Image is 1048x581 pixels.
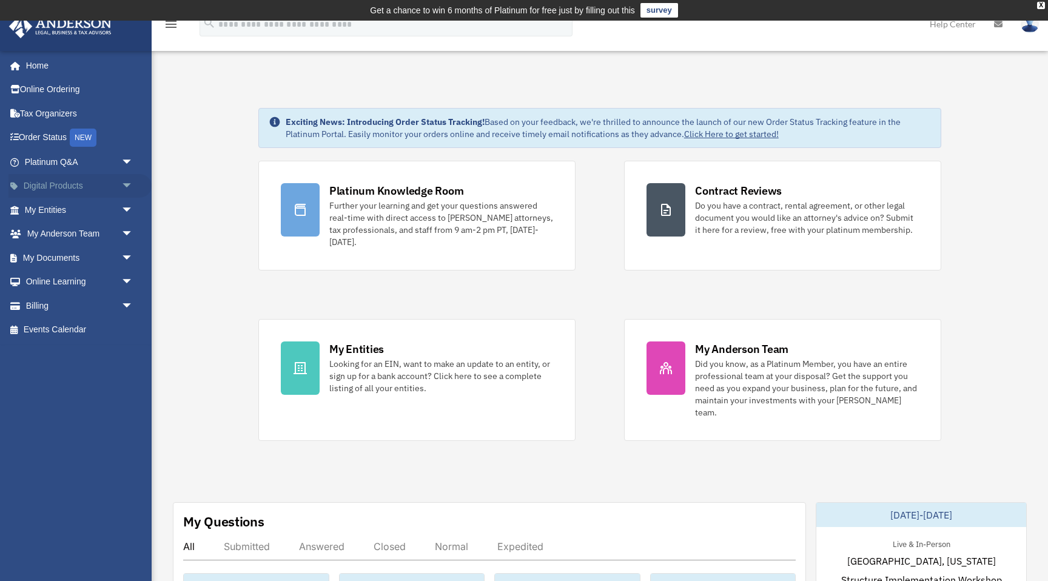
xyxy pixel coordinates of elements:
[8,294,152,318] a: Billingarrow_drop_down
[847,554,996,568] span: [GEOGRAPHIC_DATA], [US_STATE]
[695,183,782,198] div: Contract Reviews
[286,116,485,127] strong: Exciting News: Introducing Order Status Tracking!
[8,53,146,78] a: Home
[816,503,1026,527] div: [DATE]-[DATE]
[164,21,178,32] a: menu
[1021,15,1039,33] img: User Pic
[121,174,146,199] span: arrow_drop_down
[5,15,115,38] img: Anderson Advisors Platinum Portal
[183,512,264,531] div: My Questions
[329,200,553,248] div: Further your learning and get your questions answered real-time with direct access to [PERSON_NAM...
[883,537,960,549] div: Live & In-Person
[286,116,931,140] div: Based on your feedback, we're thrilled to announce the launch of our new Order Status Tracking fe...
[624,161,941,270] a: Contract Reviews Do you have a contract, rental agreement, or other legal document you would like...
[8,78,152,102] a: Online Ordering
[374,540,406,552] div: Closed
[497,540,543,552] div: Expedited
[203,16,216,30] i: search
[121,270,146,295] span: arrow_drop_down
[121,222,146,247] span: arrow_drop_down
[329,358,553,394] div: Looking for an EIN, want to make an update to an entity, or sign up for a bank account? Click her...
[121,150,146,175] span: arrow_drop_down
[121,246,146,270] span: arrow_drop_down
[224,540,270,552] div: Submitted
[370,3,635,18] div: Get a chance to win 6 months of Platinum for free just by filling out this
[164,17,178,32] i: menu
[8,150,152,174] a: Platinum Q&Aarrow_drop_down
[70,129,96,147] div: NEW
[8,174,152,198] a: Digital Productsarrow_drop_down
[8,126,152,150] a: Order StatusNEW
[695,341,788,357] div: My Anderson Team
[258,319,576,441] a: My Entities Looking for an EIN, want to make an update to an entity, or sign up for a bank accoun...
[684,129,779,139] a: Click Here to get started!
[8,101,152,126] a: Tax Organizers
[1037,2,1045,9] div: close
[329,183,464,198] div: Platinum Knowledge Room
[183,540,195,552] div: All
[8,318,152,342] a: Events Calendar
[121,198,146,223] span: arrow_drop_down
[8,198,152,222] a: My Entitiesarrow_drop_down
[8,246,152,270] a: My Documentsarrow_drop_down
[8,270,152,294] a: Online Learningarrow_drop_down
[8,222,152,246] a: My Anderson Teamarrow_drop_down
[329,341,384,357] div: My Entities
[258,161,576,270] a: Platinum Knowledge Room Further your learning and get your questions answered real-time with dire...
[640,3,678,18] a: survey
[435,540,468,552] div: Normal
[695,200,919,236] div: Do you have a contract, rental agreement, or other legal document you would like an attorney's ad...
[121,294,146,318] span: arrow_drop_down
[299,540,344,552] div: Answered
[624,319,941,441] a: My Anderson Team Did you know, as a Platinum Member, you have an entire professional team at your...
[695,358,919,418] div: Did you know, as a Platinum Member, you have an entire professional team at your disposal? Get th...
